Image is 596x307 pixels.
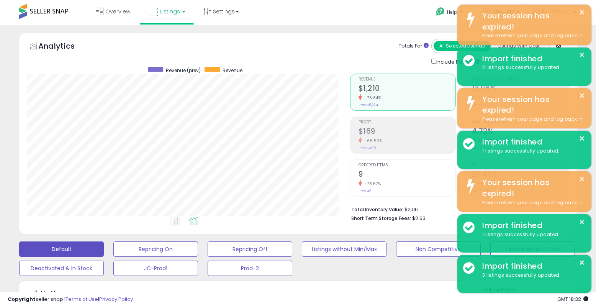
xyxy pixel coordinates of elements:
[359,163,455,167] span: Ordered Items
[579,217,585,227] button: ×
[476,231,586,238] div: 1 listings successfully updated.
[359,103,378,107] small: Prev: $5,224
[476,136,586,148] div: Import finished
[476,272,586,279] div: 3 listings successfully updated.
[351,215,411,222] b: Short Term Storage Fees:
[557,296,588,303] span: 2025-08-11 18:32 GMT
[38,41,90,53] h5: Analytics
[105,8,130,15] span: Overview
[412,215,426,222] span: $2.63
[476,177,586,199] div: Your session has expired!
[436,7,445,16] i: Get Help
[430,1,470,25] a: Help
[113,261,198,276] button: JC-Prod1
[8,296,133,303] div: seller snap | |
[399,43,429,50] div: Totals For
[8,296,36,303] strong: Copyright
[476,10,586,32] div: Your session has expired!
[396,241,481,257] button: Non Competitive
[65,296,98,303] a: Terms of Use
[359,146,376,150] small: Prev: $490
[476,32,586,39] div: Please refresh your page and log back in
[359,120,455,125] span: Profit
[359,170,455,180] h2: 9
[208,241,292,257] button: Repricing Off
[579,134,585,143] button: ×
[362,138,383,144] small: -65.50%
[490,41,547,51] button: Listings With Cost
[41,289,70,300] h5: Listings
[476,261,586,272] div: Import finished
[579,8,585,17] button: ×
[359,77,455,82] span: Revenue
[579,174,585,184] button: ×
[359,127,455,137] h2: $169
[166,67,201,74] span: Revenue (prev)
[19,261,104,276] button: Deactivated & In Stock
[351,204,564,213] li: $2,116
[476,148,586,155] div: 1 listings successfully updated.
[476,199,586,207] div: Please refresh your page and log back in
[302,241,386,257] button: Listings without Min/Max
[434,41,491,51] button: All Selected Listings
[99,296,133,303] a: Privacy Policy
[19,241,104,257] button: Default
[160,8,180,15] span: Listings
[351,206,403,213] b: Total Inventory Value:
[472,170,569,180] h2: 20.41%
[476,220,586,231] div: Import finished
[476,64,586,71] div: 2 listings successfully updated.
[362,181,381,187] small: -78.57%
[359,189,371,193] small: Prev: 42
[426,57,489,66] div: Include Returns
[223,67,242,74] span: Revenue
[476,53,586,64] div: Import finished
[447,9,457,15] span: Help
[476,94,586,116] div: Your session has expired!
[362,95,382,101] small: -76.84%
[359,84,455,94] h2: $1,210
[113,241,198,257] button: Repricing On
[579,50,585,60] button: ×
[579,258,585,268] button: ×
[579,91,585,100] button: ×
[208,261,292,276] button: Prod-2
[476,116,586,123] div: Please refresh your page and log back in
